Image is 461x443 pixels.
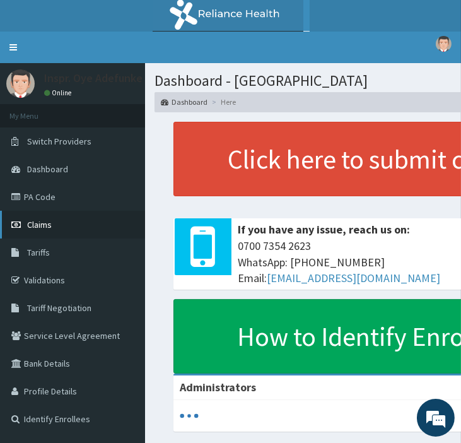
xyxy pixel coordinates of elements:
a: Dashboard [161,97,207,107]
span: Dashboard [27,163,68,175]
span: Tariff Negotiation [27,302,91,314]
svg: audio-loading [180,406,199,425]
img: User Image [6,69,35,98]
img: User Image [436,36,452,52]
span: Claims [27,219,52,230]
p: Inspr. Oye Adefunke [44,73,143,84]
b: Administrators [180,380,256,394]
b: If you have any issue, reach us on: [238,222,410,237]
a: [EMAIL_ADDRESS][DOMAIN_NAME] [267,271,440,285]
a: Online [44,88,74,97]
span: Tariffs [27,247,50,258]
span: Switch Providers [27,136,91,147]
li: Here [209,97,236,107]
